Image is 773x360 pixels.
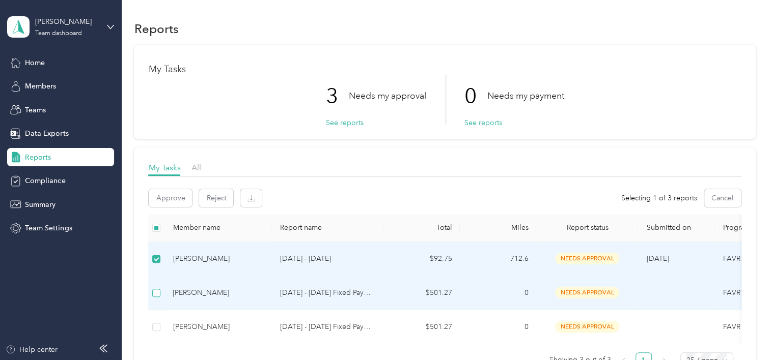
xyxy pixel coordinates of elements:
[464,117,502,128] button: See reports
[173,253,263,264] div: [PERSON_NAME]
[460,276,536,310] td: 0
[25,105,46,115] span: Teams
[25,128,68,139] span: Data Exports
[25,81,56,92] span: Members
[464,75,487,117] p: 0
[25,199,56,210] span: Summary
[383,242,460,276] td: $92.75
[25,175,65,186] span: Compliance
[25,152,51,163] span: Reports
[35,31,82,37] div: Team dashboard
[716,303,773,360] iframe: Everlance-gr Chat Button Frame
[704,189,741,207] button: Cancel
[271,214,383,242] th: Report name
[148,163,180,172] span: My Tasks
[383,276,460,310] td: $501.27
[392,223,452,232] div: Total
[468,223,528,232] div: Miles
[173,223,263,232] div: Member name
[149,189,192,207] button: Approve
[164,214,271,242] th: Member name
[325,117,363,128] button: See reports
[544,223,630,232] span: Report status
[646,254,669,263] span: [DATE]
[199,189,233,207] button: Reject
[555,321,619,333] span: needs approval
[280,287,375,298] p: [DATE] - [DATE] Fixed Payment
[173,287,263,298] div: [PERSON_NAME]
[35,16,99,27] div: [PERSON_NAME]
[25,223,72,233] span: Team Settings
[325,75,348,117] p: 3
[638,214,714,242] th: Submitted on
[191,163,201,172] span: All
[487,89,564,102] p: Needs my payment
[460,310,536,344] td: 0
[134,23,178,34] h1: Reports
[621,193,697,203] span: Selecting 1 of 3 reports
[25,57,45,68] span: Home
[460,242,536,276] td: 712.6
[555,253,619,264] span: needs approval
[555,287,619,298] span: needs approval
[348,89,426,102] p: Needs my approval
[173,321,263,333] div: [PERSON_NAME]
[383,310,460,344] td: $501.27
[280,321,375,333] p: [DATE] - [DATE] Fixed Payment
[6,344,58,355] button: Help center
[280,253,375,264] p: [DATE] - [DATE]
[148,64,741,75] h1: My Tasks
